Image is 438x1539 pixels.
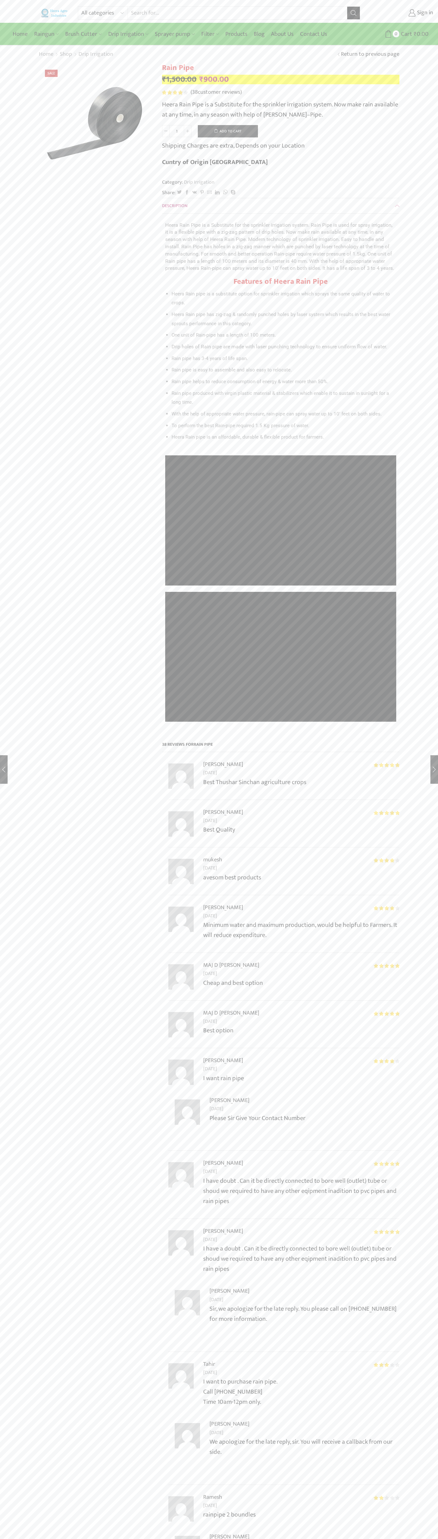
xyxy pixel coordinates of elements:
strong: Ramesh [203,1492,222,1502]
a: Products [222,27,251,41]
input: Search for... [128,7,347,19]
div: Rated 5 out of 5 [374,1162,399,1166]
div: Rated 5 out of 5 [374,1230,399,1234]
span: Rated out of 5 [374,1059,394,1063]
button: Add to cart [198,125,258,138]
strong: [PERSON_NAME] [210,1419,249,1428]
nav: Breadcrumb [39,50,114,59]
time: [DATE] [203,817,399,825]
p: Minimum water and maximum production, would be helpful to Farmers. It will reduce expenditure. [203,920,399,940]
iframe: दुनिया का सबसे सस्ता इरिगेशन – हिरा रेनपाईप, Rain Pipe Live Demo [165,592,396,722]
p: Sir, we apologize for the late reply. You please call on [PHONE_NUMBER] for more information. [210,1304,399,1324]
a: Raingun [31,27,62,41]
a: (38customer reviews) [191,88,242,97]
div: Rated 5 out of 5 [374,811,399,815]
time: [DATE] [203,1502,399,1510]
time: [DATE] [203,769,399,777]
span: Rated out of 5 [374,1363,389,1367]
div: Rated 5 out of 5 [374,763,399,767]
span: Rated out of 5 [374,906,394,910]
a: Drip Irrigation [78,50,114,59]
strong: [PERSON_NAME] [210,1286,249,1295]
strong: [PERSON_NAME] [203,1226,243,1236]
span: ₹ [162,73,166,86]
a: Sign in [370,7,433,19]
span: Heera Rain pipe is a substitute option for sprinkler irrigation which sprays the same quality of ... [172,291,390,306]
strong: [PERSON_NAME] [210,1096,249,1105]
span: ₹ [414,29,417,39]
p: I have doubt . Can it be directly connected to bore well (outlet) tube or shoud we required to ha... [203,1176,399,1206]
span: Share: [162,189,176,196]
span: Rated out of 5 [374,1162,399,1166]
time: [DATE] [203,1065,399,1073]
button: Search button [347,7,360,19]
span: 0 [393,30,399,37]
a: Home [39,50,54,59]
p: Best option [203,1025,399,1035]
span: Rated out of 5 [374,1011,399,1016]
h2: 38 reviews for [162,741,399,752]
bdi: 1,500.00 [162,73,197,86]
h1: Rain Pipe [162,63,399,73]
p: Shipping Charges are extra, Depends on your Location [162,141,305,151]
time: [DATE] [203,1236,399,1244]
span: Sale [45,70,58,77]
span: Rated out of 5 [374,858,394,863]
div: Rated 3 out of 5 [374,1363,399,1367]
time: [DATE] [203,1369,399,1377]
span: Heera Rain pipe has zig-zag & randomly punched holes by laser system which results in the best wa... [172,312,390,326]
time: [DATE] [203,970,399,978]
time: [DATE] [203,912,399,920]
span: 38 [162,90,189,95]
div: Rated 4.13 out of 5 [162,90,188,95]
span: Rain pipe has 3-4 years of life span. [172,356,248,361]
span: Heera Rain pipe is an affordable, durable & flexible product for farmers. [172,434,324,440]
span: Description [162,202,187,209]
span: Heera Rain Pipe is a Substitute for the sprinkler irrigation system. Rain Pipe is used for spray ... [165,222,394,271]
a: Brush Cutter [62,27,105,41]
a: Contact Us [297,27,330,41]
a: Drip Irrigation [105,27,152,41]
span: Rated out of 5 [374,1496,384,1500]
a: Filter [198,27,222,41]
div: Rated 5 out of 5 [374,964,399,968]
b: Cuntry of Origin [GEOGRAPHIC_DATA] [162,157,268,168]
a: Home [9,27,31,41]
p: We apologize for the late reply, sir. You will receive a callback from our side. [210,1437,399,1457]
time: [DATE] [203,1168,399,1176]
strong: mukesh [203,855,222,864]
span: Category: [162,179,215,186]
div: Rated 4 out of 5 [374,1059,399,1063]
div: Rated 4 out of 5 [374,906,399,910]
strong: [PERSON_NAME] [203,760,243,769]
span: Rain Pipe [194,741,213,748]
strong: [PERSON_NAME] [203,903,243,912]
time: [DATE] [210,1429,399,1437]
span: 38 [192,87,198,97]
span: Rain pipe is easy to assemble and also easy to relocate. [172,367,292,373]
time: [DATE] [203,1017,399,1026]
strong: [PERSON_NAME] [203,1158,243,1168]
strong: MAJ D [PERSON_NAME] [203,1008,259,1017]
p: avesom best products [203,872,399,883]
iframe: दुनियाका सबसे सस्ता फवारा सिस्टम - हीरा रेन पाइप, World's cheapest sprinkler system - Heera ren pipe [165,455,396,586]
p: Cheap and best option [203,978,399,988]
span: One unit of Rain-pipe has a length of 100 meters. [172,332,276,338]
a: Blog [251,27,268,41]
span: Rain pipe produced with virgin plastic material & stabilizers which enable it to sustain in sunli... [172,390,389,405]
div: Rated 2 out of 5 [374,1496,399,1500]
bdi: 900.00 [199,73,229,86]
span: Heera Rain Pipe is a Substitute for the sprinkler irrigation system. Now make rain available at a... [162,99,398,120]
input: Product quantity [170,125,184,137]
span: Rated out of 5 [374,763,399,767]
a: 0 Cart ₹0.00 [366,28,429,40]
div: Rated 5 out of 5 [374,1011,399,1016]
p: Best Quality [203,825,399,835]
a: Return to previous page [341,50,399,59]
span: Sign in [416,9,433,17]
strong: [PERSON_NAME] [203,1056,243,1065]
li: Drip holes of Rain pipe are made with laser punching technology to ensure uniform flow of water. [172,342,396,351]
span: Cart [399,30,412,38]
p: I want to purchase rain pipe. Call [PHONE_NUMBER] Time 10am-12pm only. [203,1377,399,1407]
p: Best Thushar Sinchan agriculture crops [203,777,399,787]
